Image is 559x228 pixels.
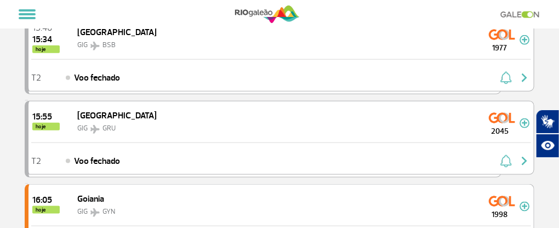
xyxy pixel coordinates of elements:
[32,112,60,121] span: 2025-08-28 15:55:00
[32,206,60,214] span: hoje
[32,123,60,130] span: hoje
[102,207,115,216] span: GYN
[520,118,530,128] img: mais-info-painel-voo.svg
[520,35,530,45] img: mais-info-painel-voo.svg
[77,124,88,133] span: GIG
[536,110,559,158] div: Plugin de acessibilidade da Hand Talk.
[32,24,60,32] span: 2025-08-28 15:40:00
[518,155,531,168] img: seta-direita-painel-voo.svg
[480,126,520,137] span: 2045
[77,41,88,49] span: GIG
[500,155,512,168] img: sino-painel-voo.svg
[74,71,120,84] span: Voo fechado
[489,109,515,127] img: GOL Transportes Aereos
[489,192,515,210] img: GOL Transportes Aereos
[77,110,157,121] span: [GEOGRAPHIC_DATA]
[77,207,88,216] span: GIG
[480,42,520,54] span: 1977
[480,209,520,220] span: 1998
[74,155,120,168] span: Voo fechado
[31,74,41,82] span: T2
[500,71,512,84] img: sino-painel-voo.svg
[536,110,559,134] button: Abrir tradutor de língua de sinais.
[102,41,116,49] span: BSB
[520,202,530,212] img: mais-info-painel-voo.svg
[32,45,60,53] span: hoje
[32,196,60,204] span: 2025-08-28 16:05:00
[518,71,531,84] img: seta-direita-painel-voo.svg
[77,193,104,204] span: Goiania
[32,35,60,44] span: 2025-08-28 15:34:00
[536,134,559,158] button: Abrir recursos assistivos.
[77,27,157,38] span: [GEOGRAPHIC_DATA]
[31,157,41,165] span: T2
[102,124,116,133] span: GRU
[489,26,515,43] img: GOL Transportes Aereos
